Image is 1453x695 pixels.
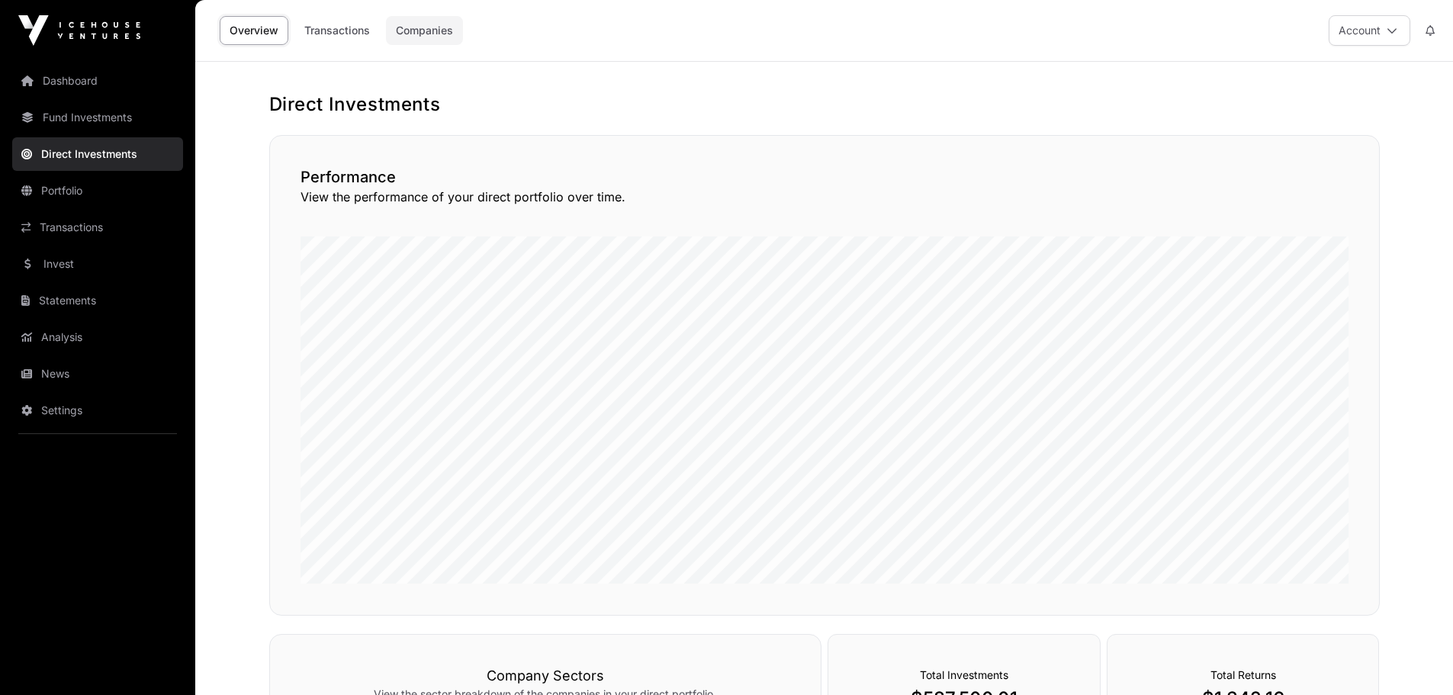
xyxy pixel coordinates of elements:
a: News [12,357,183,391]
button: Account [1329,15,1410,46]
a: Analysis [12,320,183,354]
a: Statements [12,284,183,317]
a: Dashboard [12,64,183,98]
h3: Company Sectors [301,665,790,687]
a: Transactions [12,211,183,244]
a: Fund Investments [12,101,183,134]
a: Portfolio [12,174,183,208]
a: Invest [12,247,183,281]
a: Settings [12,394,183,427]
span: Total Returns [1210,668,1276,681]
a: Transactions [294,16,380,45]
p: View the performance of your direct portfolio over time. [301,188,1349,206]
span: Total Investments [920,668,1008,681]
h1: Direct Investments [269,92,1380,117]
a: Companies [386,16,463,45]
a: Overview [220,16,288,45]
a: Direct Investments [12,137,183,171]
img: Icehouse Ventures Logo [18,15,140,46]
h2: Performance [301,166,1349,188]
iframe: Chat Widget [1377,622,1453,695]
